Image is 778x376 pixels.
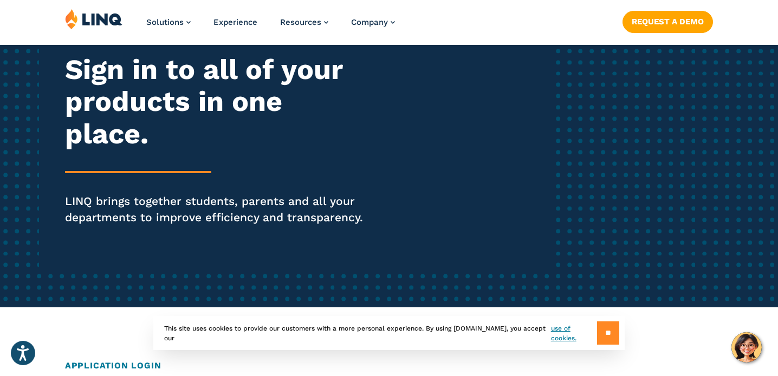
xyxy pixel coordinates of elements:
a: Solutions [146,17,191,27]
a: Experience [213,17,257,27]
a: Company [351,17,395,27]
h2: Sign in to all of your products in one place. [65,54,365,150]
span: Company [351,17,388,27]
span: Resources [280,17,321,27]
p: LINQ brings together students, parents and all your departments to improve efficiency and transpa... [65,194,365,226]
nav: Primary Navigation [146,9,395,44]
button: Hello, have a question? Let’s chat. [731,332,762,362]
a: Resources [280,17,328,27]
img: LINQ | K‑12 Software [65,9,122,29]
a: use of cookies. [551,324,597,343]
nav: Button Navigation [623,9,713,32]
span: Solutions [146,17,184,27]
div: This site uses cookies to provide our customers with a more personal experience. By using [DOMAIN... [153,316,625,350]
a: Request a Demo [623,11,713,32]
